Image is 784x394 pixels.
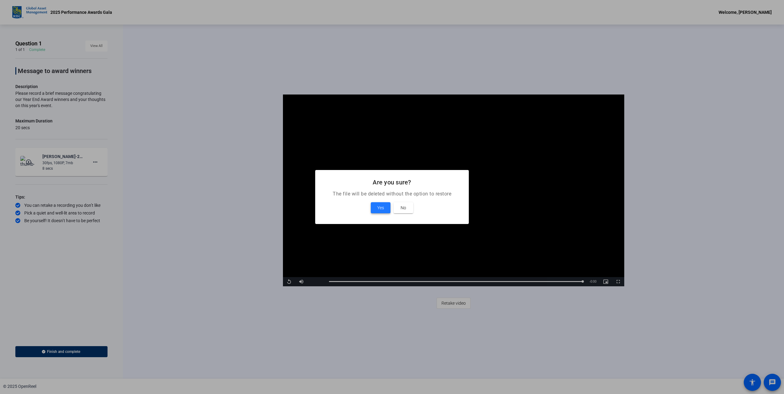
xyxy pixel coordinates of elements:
button: No [394,202,413,213]
span: No [401,204,406,211]
span: Yes [377,204,384,211]
h2: Are you sure? [323,177,461,187]
button: Yes [371,202,390,213]
p: The file will be deleted without the option to restore [323,190,461,198]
